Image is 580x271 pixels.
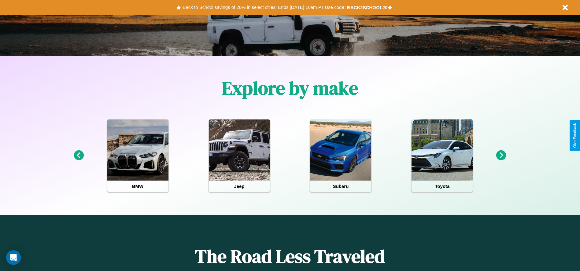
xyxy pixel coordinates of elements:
[222,75,358,101] h1: Explore by make
[573,123,577,148] div: Give Feedback
[181,3,347,12] button: Back to School savings of 20% in select cities! Ends [DATE] 10am PT.Use code:
[209,181,270,192] h4: Jeep
[347,5,388,10] b: BACK2SCHOOL20
[412,181,473,192] h4: Toyota
[310,181,371,192] h4: Subaru
[116,244,464,269] h1: The Road Less Traveled
[107,181,168,192] h4: BMW
[6,250,21,265] div: Open Intercom Messenger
